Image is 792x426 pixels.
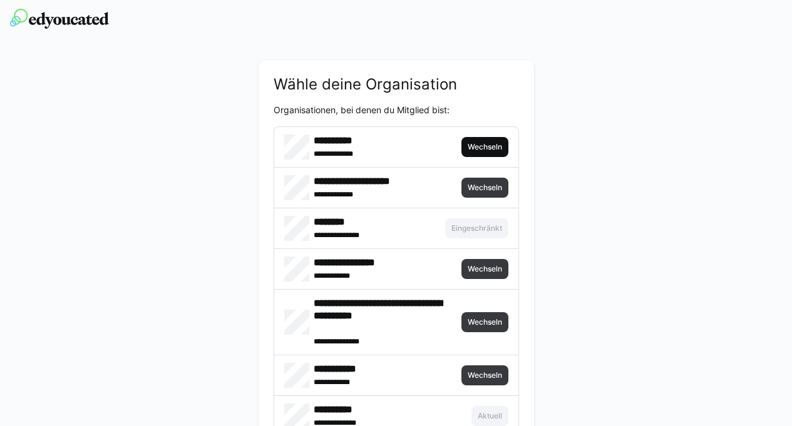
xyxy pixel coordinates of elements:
[274,75,519,94] h2: Wähle deine Organisation
[476,411,503,421] span: Aktuell
[450,223,503,233] span: Eingeschränkt
[471,406,508,426] button: Aktuell
[461,259,508,279] button: Wechseln
[461,137,508,157] button: Wechseln
[466,264,503,274] span: Wechseln
[10,9,109,29] img: edyoucated
[466,183,503,193] span: Wechseln
[274,104,519,116] p: Organisationen, bei denen du Mitglied bist:
[445,218,508,238] button: Eingeschränkt
[466,370,503,380] span: Wechseln
[461,365,508,385] button: Wechseln
[461,178,508,198] button: Wechseln
[466,142,503,152] span: Wechseln
[461,312,508,332] button: Wechseln
[466,317,503,327] span: Wechseln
